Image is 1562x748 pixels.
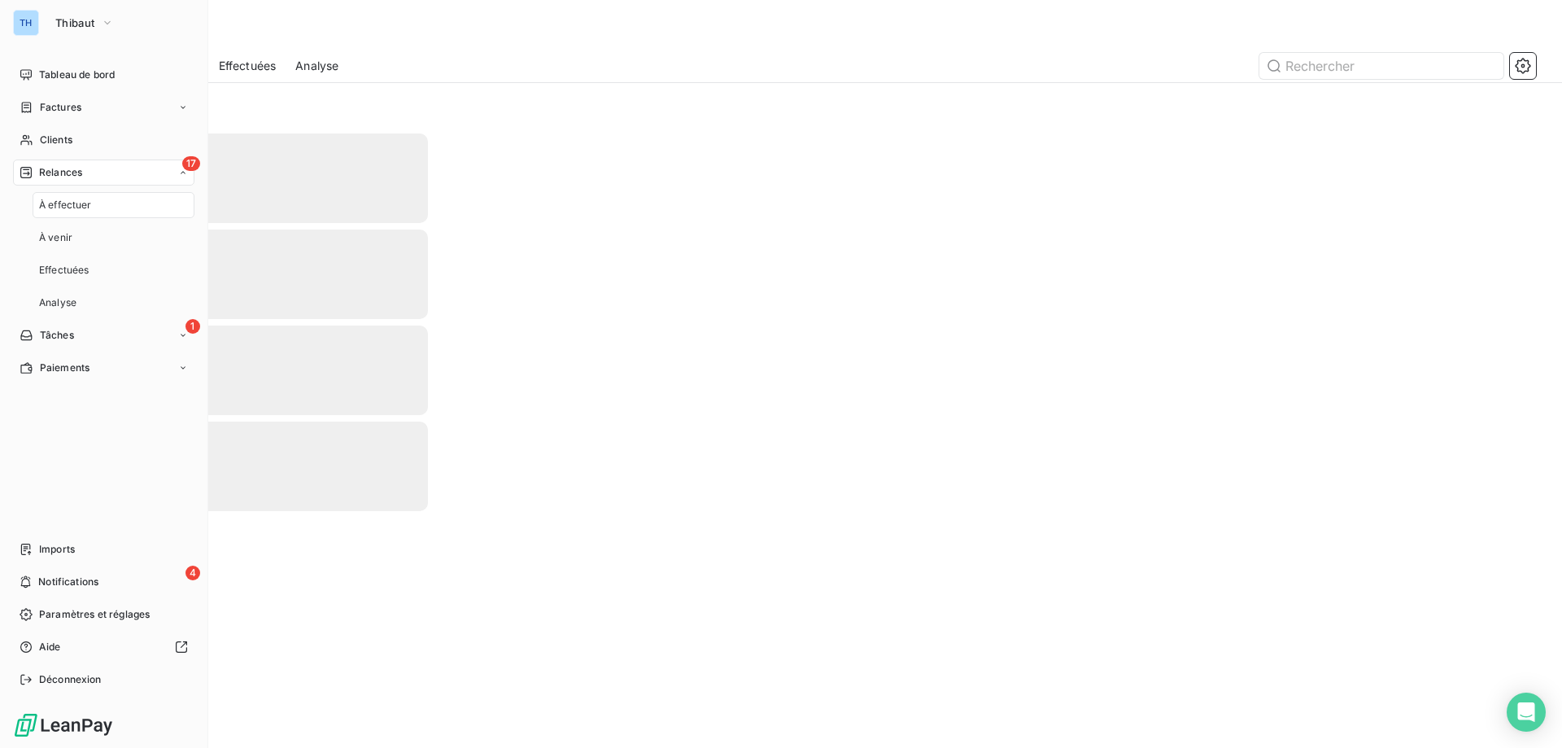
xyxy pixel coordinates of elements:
span: Tâches [40,328,74,343]
span: Analyse [39,295,76,310]
input: Rechercher [1259,53,1503,79]
span: 4 [185,566,200,580]
span: Imports [39,542,75,557]
span: Thibaut [55,16,94,29]
span: Relances [39,165,82,180]
span: Effectuées [39,263,89,278]
span: 17 [182,156,200,171]
span: Analyse [295,58,338,74]
span: Clients [40,133,72,147]
span: Paramètres et réglages [39,607,150,622]
span: Paiements [40,361,89,375]
div: Open Intercom Messenger [1507,693,1546,732]
a: Aide [13,634,194,660]
span: Notifications [38,575,98,589]
span: À venir [39,230,72,245]
span: À effectuer [39,198,92,212]
span: Déconnexion [39,672,102,687]
img: Logo LeanPay [13,712,114,738]
span: Tableau de bord [39,68,115,82]
span: 1 [185,319,200,334]
span: Effectuées [219,58,277,74]
span: Factures [40,100,81,115]
div: TH [13,10,39,36]
span: Aide [39,640,61,654]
